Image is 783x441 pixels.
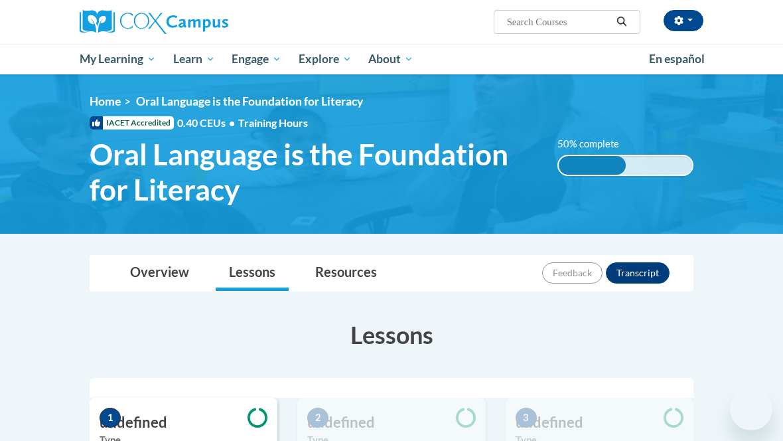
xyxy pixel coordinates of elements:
[165,44,224,74] a: Learn
[640,45,713,73] a: En español
[360,44,423,74] a: About
[117,256,202,291] a: Overview
[70,44,713,74] div: Main menu
[557,137,634,151] label: 50% complete
[302,256,390,291] a: Resources
[307,408,328,428] span: 2
[216,256,289,291] a: Lessons
[136,94,363,108] span: Oral Language is the Foundation for Literacy
[559,156,626,175] div: 50% complete
[730,388,772,430] iframe: Button to launch messaging window
[90,94,121,108] a: Home
[229,116,235,129] span: •
[606,262,670,284] button: Transcript
[299,51,352,67] span: Explore
[223,44,290,74] a: Engage
[612,14,632,30] button: Search
[664,10,703,31] button: Account Settings
[100,408,121,428] span: 1
[649,52,705,66] span: En español
[232,51,281,67] span: Engage
[542,262,603,284] button: Feedback
[516,408,537,428] span: 3
[80,10,228,34] img: Cox Campus
[173,51,215,67] span: Learn
[90,318,693,351] h3: Lessons
[297,412,485,433] h3: undefined
[71,44,165,74] a: My Learning
[80,10,274,34] a: Cox Campus
[90,116,174,130] span: IACET Accredited
[506,412,693,433] h3: undefined
[506,14,612,30] input: Search Courses
[90,137,537,207] span: Oral Language is the Foundation for Literacy
[80,51,156,67] span: My Learning
[177,116,238,130] span: 0.40 CEUs
[238,116,308,129] span: Training Hours
[368,51,413,67] span: About
[90,412,277,433] h3: undefined
[290,44,360,74] a: Explore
